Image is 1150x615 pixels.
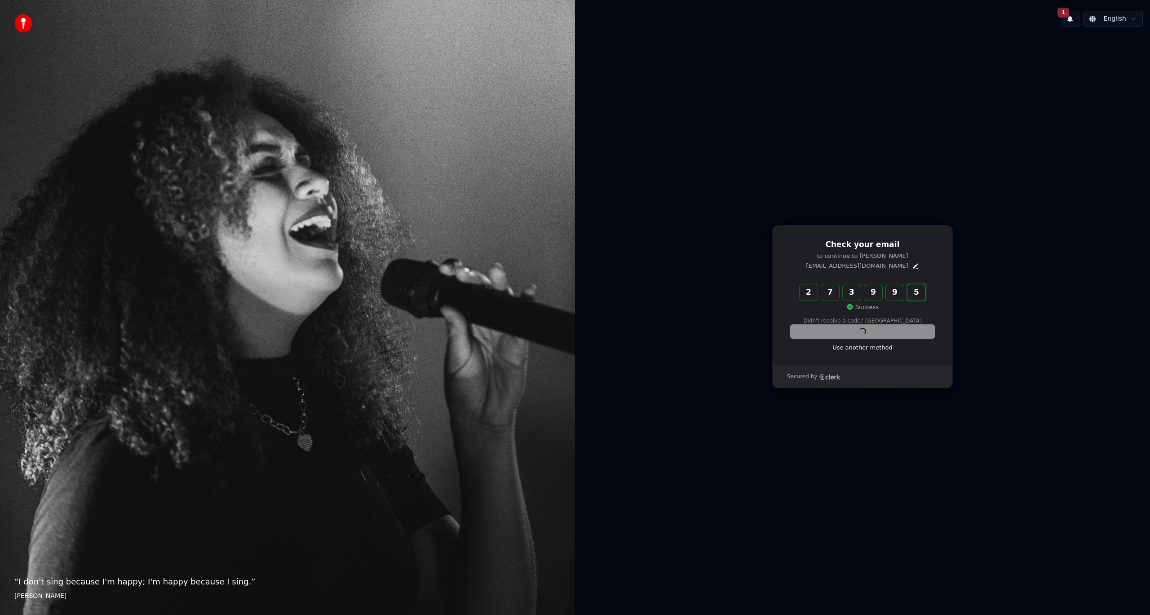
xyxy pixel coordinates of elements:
[912,262,919,270] button: Edit
[1061,11,1079,27] button: 1
[1057,8,1069,18] span: 1
[14,575,561,588] p: “ I don't sing because I'm happy; I'm happy because I sing. ”
[846,303,879,311] p: Success
[819,374,840,380] a: Clerk logo
[790,252,935,260] p: to continue to [PERSON_NAME]
[790,239,935,250] h1: Check your email
[14,14,32,32] img: youka
[806,262,908,270] p: [EMAIL_ADDRESS][DOMAIN_NAME]
[787,373,817,381] p: Secured by
[800,284,943,301] input: Enter verification code
[14,592,561,601] footer: [PERSON_NAME]
[832,344,893,352] a: Use another method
